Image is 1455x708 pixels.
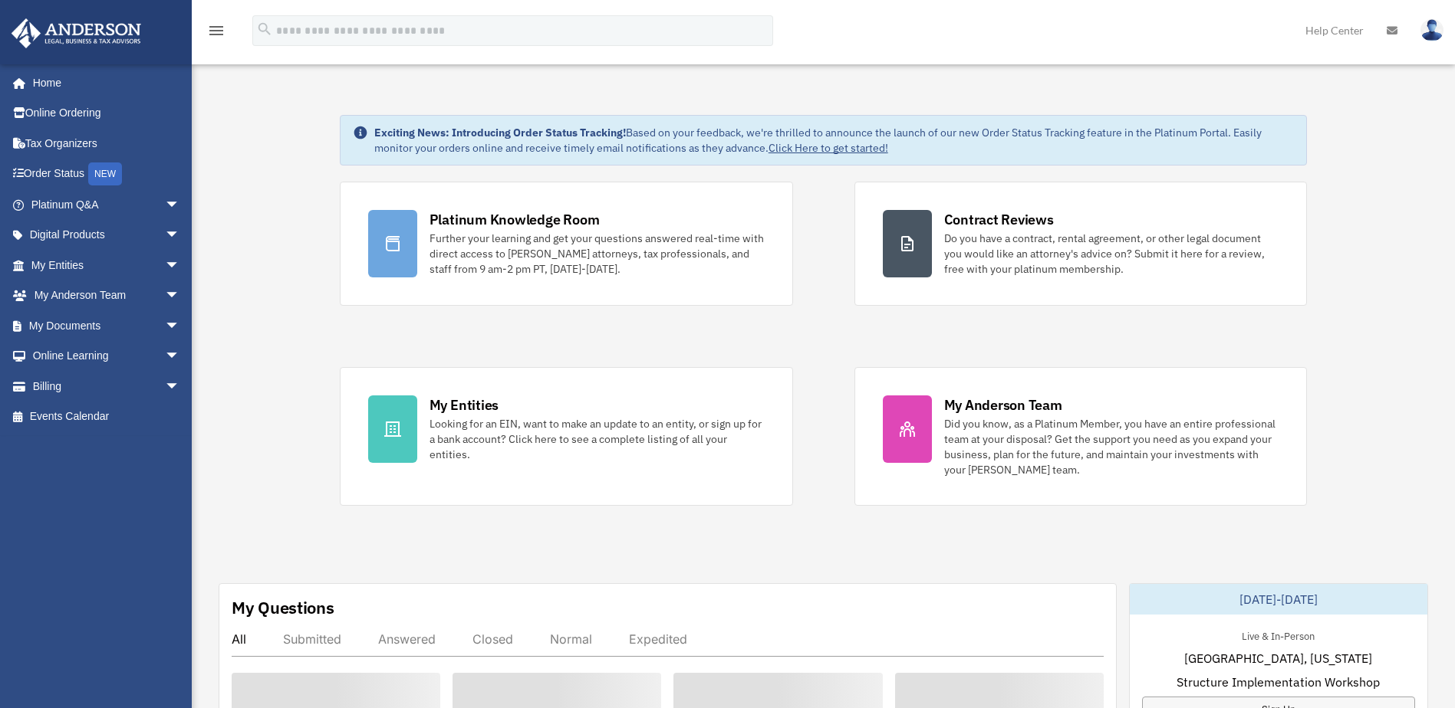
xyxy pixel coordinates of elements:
a: Online Ordering [11,98,203,129]
div: My Entities [430,395,499,415]
div: My Questions [232,596,334,619]
div: Based on your feedback, we're thrilled to announce the launch of our new Order Status Tracking fe... [374,125,1295,156]
div: Answered [378,631,436,647]
a: My Anderson Teamarrow_drop_down [11,280,203,311]
span: arrow_drop_down [165,220,196,251]
a: Home [11,67,196,98]
div: Submitted [283,631,341,647]
div: All [232,631,246,647]
span: arrow_drop_down [165,341,196,372]
a: My Entities Looking for an EIN, want to make an update to an entity, or sign up for a bank accoun... [340,367,793,506]
a: Order StatusNEW [11,159,203,190]
a: Contract Reviews Do you have a contract, rental agreement, or other legal document you would like... [854,182,1308,306]
span: arrow_drop_down [165,310,196,342]
img: User Pic [1420,19,1443,41]
a: Billingarrow_drop_down [11,371,203,402]
div: NEW [88,162,122,185]
a: My Documentsarrow_drop_down [11,310,203,341]
div: Looking for an EIN, want to make an update to an entity, or sign up for a bank account? Click her... [430,416,765,462]
div: Platinum Knowledge Room [430,210,600,229]
div: Further your learning and get your questions answered real-time with direct access to [PERSON_NAM... [430,231,765,277]
div: Live & In-Person [1230,627,1327,643]
div: Did you know, as a Platinum Member, you have an entire professional team at your disposal? Get th... [944,416,1279,477]
a: My Anderson Team Did you know, as a Platinum Member, you have an entire professional team at your... [854,367,1308,506]
div: [DATE]-[DATE] [1130,584,1427,615]
span: arrow_drop_down [165,371,196,402]
a: Digital Productsarrow_drop_down [11,220,203,251]
a: Online Learningarrow_drop_down [11,341,203,372]
a: Platinum Q&Aarrow_drop_down [11,189,203,220]
a: menu [207,27,225,40]
div: My Anderson Team [944,395,1062,415]
span: arrow_drop_down [165,189,196,221]
span: Structure Implementation Workshop [1177,673,1380,691]
span: arrow_drop_down [165,280,196,312]
strong: Exciting News: Introducing Order Status Tracking! [374,126,626,139]
div: Closed [472,631,513,647]
a: Click Here to get started! [769,141,888,155]
a: Events Calendar [11,402,203,432]
div: Do you have a contract, rental agreement, or other legal document you would like an attorney's ad... [944,231,1279,277]
a: Platinum Knowledge Room Further your learning and get your questions answered real-time with dire... [340,182,793,306]
a: My Entitiesarrow_drop_down [11,250,203,280]
div: Normal [550,631,592,647]
i: menu [207,21,225,40]
img: Anderson Advisors Platinum Portal [7,18,146,48]
span: [GEOGRAPHIC_DATA], [US_STATE] [1184,649,1372,667]
a: Tax Organizers [11,128,203,159]
span: arrow_drop_down [165,250,196,281]
i: search [256,21,273,38]
div: Expedited [629,631,687,647]
div: Contract Reviews [944,210,1054,229]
